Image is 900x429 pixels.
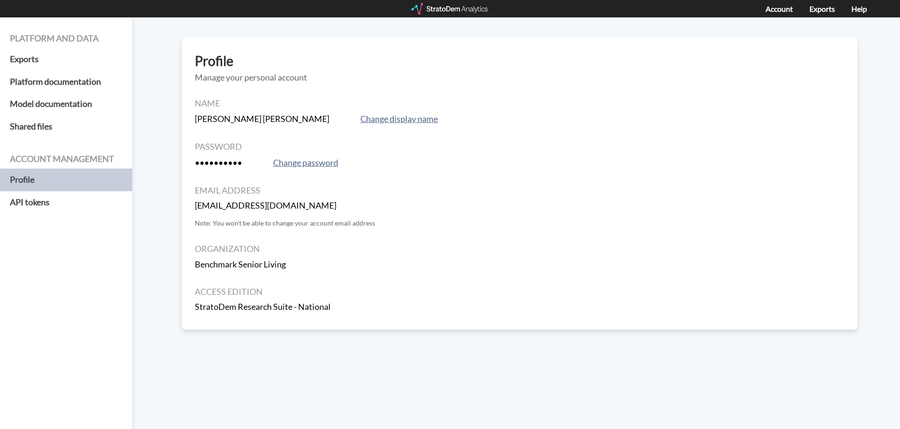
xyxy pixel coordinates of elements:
a: Account [766,4,793,13]
strong: •••••••••• [195,157,242,168]
a: Profile [10,169,122,191]
strong: [PERSON_NAME] [PERSON_NAME] [195,113,329,124]
h4: Access edition [195,287,844,297]
strong: [EMAIL_ADDRESS][DOMAIN_NAME] [195,200,336,210]
a: Platform documentation [10,71,122,93]
strong: StratoDem Research Suite - National [195,301,331,312]
a: Model documentation [10,93,122,115]
h4: Platform and data [10,34,122,43]
button: Change display name [358,113,441,126]
a: Shared files [10,115,122,138]
h4: Password [195,142,844,152]
button: Change password [270,156,341,170]
h4: Organization [195,244,844,254]
strong: Benchmark Senior Living [195,259,286,269]
a: API tokens [10,191,122,214]
h4: Name [195,99,844,108]
h5: Manage your personal account [195,73,844,82]
h4: Account management [10,154,122,164]
a: Exports [10,48,122,71]
p: Note: You won't be able to change your account email address [195,219,844,228]
a: Help [851,4,867,13]
h3: Profile [195,54,844,68]
a: Exports [809,4,835,13]
h4: Email address [195,186,844,195]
